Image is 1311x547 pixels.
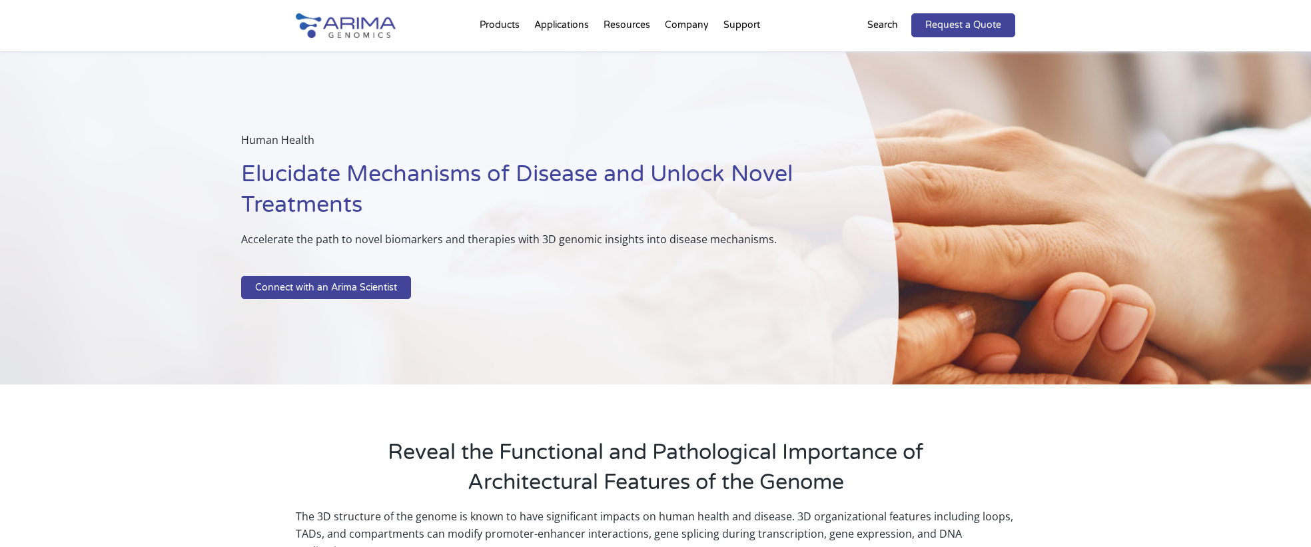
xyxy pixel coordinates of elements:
[241,131,832,159] p: Human Health
[911,13,1015,37] a: Request a Quote
[241,159,832,231] h1: Elucidate Mechanisms of Disease and Unlock Novel Treatments
[296,13,396,38] img: Arima-Genomics-logo
[241,231,832,259] p: Accelerate the path to novel biomarkers and therapies with 3D genomic insights into disease mecha...
[241,276,411,300] a: Connect with an Arima Scientist
[867,17,898,34] p: Search
[349,438,962,508] h2: Reveal the Functional and Pathological Importance of Architectural Features of the Genome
